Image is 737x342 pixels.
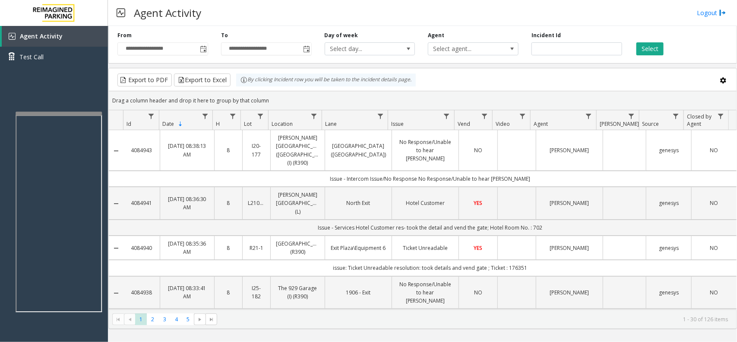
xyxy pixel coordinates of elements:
button: Select [636,42,664,55]
a: Hotel Customer [397,199,453,207]
span: Go to the last page [208,316,215,323]
a: YES [464,199,492,207]
span: Page 5 [182,313,194,325]
a: 4084938 [129,288,155,297]
span: Page 4 [171,313,182,325]
span: Sortable [177,121,184,128]
a: Date Filter Menu [199,110,211,122]
span: Test Call [19,52,44,61]
span: Vend [458,120,470,128]
a: [PERSON_NAME] [541,146,598,154]
div: Data table [109,110,737,310]
a: L21078900 [248,199,265,207]
span: NO [474,147,482,154]
h3: Agent Activity [130,2,206,23]
a: genesys [652,288,686,297]
span: Agent [534,120,548,128]
span: YES [474,199,483,207]
span: Id [127,120,131,128]
td: No Response/Unable to hear [PERSON_NAME] [123,309,737,325]
td: issue: Ticket Unreadable resolution: took details and vend gate ; Ticket : 176351 [123,260,737,276]
span: Agent Activity [20,32,63,40]
button: Export to PDF [117,74,172,86]
a: [DATE] 08:36:30 AM [165,195,209,211]
a: genesys [652,199,686,207]
span: Issue [392,120,404,128]
a: Lot Filter Menu [255,110,266,122]
img: infoIcon.svg [240,77,247,83]
a: NO [464,146,492,154]
a: NO [697,199,731,207]
div: By clicking Incident row you will be taken to the incident details page. [236,74,416,86]
a: [DATE] 08:33:41 AM [165,284,209,300]
a: [PERSON_NAME] [541,199,598,207]
a: Agent Activity [2,26,108,47]
span: YES [474,244,483,252]
a: No Response/Unable to hear [PERSON_NAME] [397,280,453,305]
span: Closed by Agent [687,113,712,128]
a: 4084941 [129,199,155,207]
span: Lot [244,120,252,128]
a: 4084940 [129,244,155,252]
a: Collapse Details [109,245,123,252]
a: 8 [220,244,237,252]
span: Page 2 [147,313,158,325]
img: logout [719,8,726,17]
a: YES [464,244,492,252]
a: Logout [697,8,726,17]
span: NO [710,199,718,207]
span: NO [710,147,718,154]
a: 8 [220,146,237,154]
a: Id Filter Menu [146,110,157,122]
a: [PERSON_NAME] [541,244,598,252]
a: [PERSON_NAME] [541,288,598,297]
span: H [216,120,220,128]
a: Vend Filter Menu [479,110,490,122]
div: Drag a column header and drop it here to group by that column [109,93,737,108]
a: Parker Filter Menu [626,110,637,122]
span: Lane [325,120,337,128]
a: 8 [220,288,237,297]
label: From [117,32,132,39]
a: [PERSON_NAME][GEOGRAPHIC_DATA] ([GEOGRAPHIC_DATA]) (I) (R390) [276,134,319,167]
a: NO [697,146,731,154]
a: Lane Filter Menu [374,110,386,122]
span: Page 1 [135,313,147,325]
label: Agent [428,32,444,39]
label: Incident Id [531,32,561,39]
a: Collapse Details [109,290,123,297]
a: 8 [220,199,237,207]
a: I20-177 [248,142,265,158]
span: Go to the last page [206,313,217,326]
button: Export to Excel [174,74,231,86]
a: [DATE] 08:35:36 AM [165,240,209,256]
span: Select agent... [428,43,500,55]
a: genesys [652,146,686,154]
a: Collapse Details [109,200,123,207]
a: [GEOGRAPHIC_DATA] (R390) [276,240,319,256]
img: pageIcon [117,2,125,23]
a: NO [697,244,731,252]
img: 'icon' [9,33,16,40]
a: No Response/Unable to hear [PERSON_NAME] [397,138,453,163]
label: Day of week [325,32,358,39]
a: Collapse Details [109,147,123,154]
span: NO [710,289,718,296]
span: Page 3 [159,313,171,325]
a: [DATE] 08:38:13 AM [165,142,209,158]
a: NO [697,288,731,297]
a: Source Filter Menu [670,110,682,122]
a: 1906 - Exit [330,288,386,297]
span: Go to the next page [196,316,203,323]
span: Select day... [325,43,397,55]
a: Video Filter Menu [517,110,528,122]
span: Location [272,120,293,128]
span: Video [496,120,510,128]
a: NO [464,288,492,297]
a: I25-182 [248,284,265,300]
kendo-pager-info: 1 - 30 of 126 items [222,316,728,323]
a: Ticket Unreadable [397,244,453,252]
span: [PERSON_NAME] [600,120,639,128]
a: Exit Plaza\Equipment 6 [330,244,386,252]
span: Source [642,120,659,128]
